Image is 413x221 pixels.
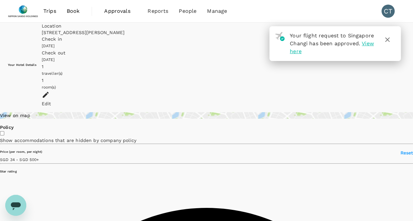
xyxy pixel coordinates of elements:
[5,195,26,216] iframe: Button to launch messaging window
[67,7,80,15] span: Book
[275,32,285,41] img: flight-approved
[42,71,63,76] span: traveller(s)
[148,7,168,15] span: Reports
[42,29,405,36] div: [STREET_ADDRESS][PERSON_NAME]
[400,150,413,155] span: Reset
[42,100,405,107] div: Edit
[290,32,374,47] span: Your flight request to Singapore Changi has been approved.
[8,4,38,18] img: Nippon Sanso Holdings Singapore Pte Ltd
[42,50,405,56] div: Check out
[104,7,137,15] span: Approvals
[42,23,405,29] div: Location
[42,57,55,62] span: [DATE]
[42,44,55,48] span: [DATE]
[8,63,36,67] h6: Your Hotel Details
[42,77,405,84] div: 1
[42,85,56,90] span: room(s)
[42,63,405,70] div: 1
[207,7,227,15] span: Manage
[381,5,395,18] div: CT
[179,7,196,15] span: People
[43,7,56,15] span: Trips
[42,36,405,42] div: Check in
